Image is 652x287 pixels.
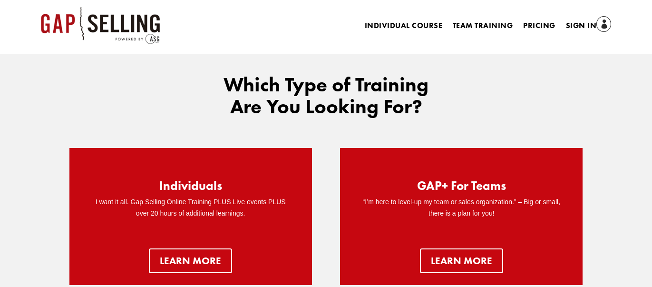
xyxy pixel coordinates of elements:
[207,74,445,122] h2: Which Type of Training Are You Looking For?
[359,197,564,219] p: “I’m here to level-up my team or sales organization.” – Big or small, there is a plan for you!
[523,22,555,33] a: Pricing
[420,248,503,273] a: learn more
[159,179,222,197] h2: Individuals
[417,179,506,197] h2: GAP+ For Teams
[88,197,293,219] p: I want it all. Gap Selling Online Training PLUS Live events PLUS over 20 hours of additional lear...
[365,22,442,33] a: Individual Course
[566,20,612,33] a: Sign In
[453,22,513,33] a: Team Training
[149,248,232,273] a: Learn more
